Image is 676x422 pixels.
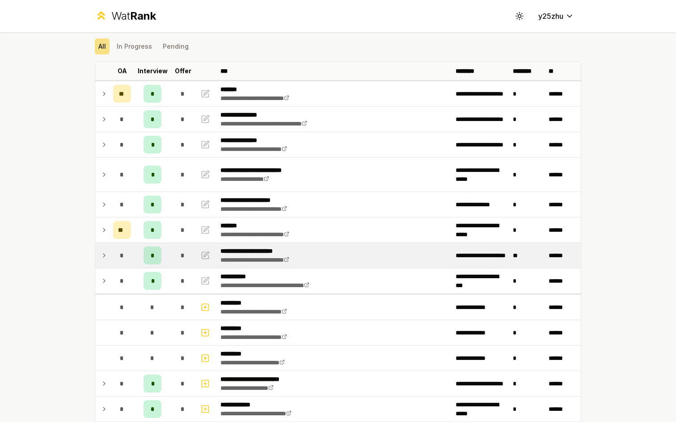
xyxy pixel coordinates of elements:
[159,38,192,54] button: Pending
[138,67,168,75] p: Interview
[531,8,581,24] button: y25zhu
[130,9,156,22] span: Rank
[118,67,127,75] p: OA
[111,9,156,23] div: Wat
[95,9,156,23] a: WatRank
[538,11,563,21] span: y25zhu
[113,38,156,54] button: In Progress
[175,67,191,75] p: Offer
[95,38,110,54] button: All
